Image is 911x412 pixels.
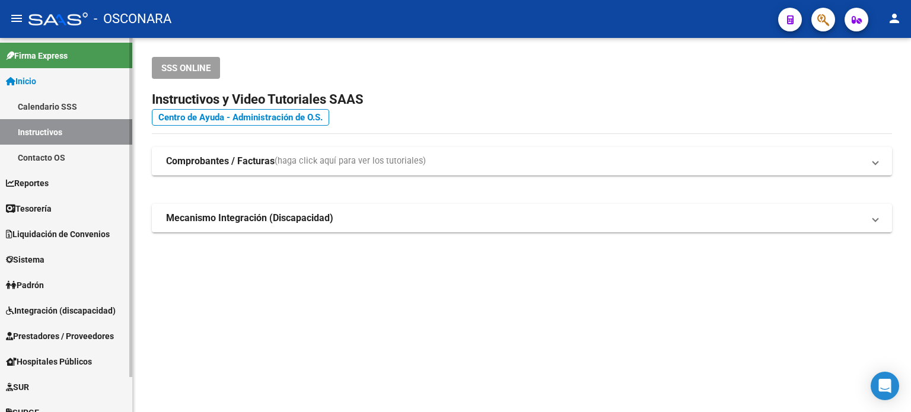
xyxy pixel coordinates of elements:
a: Centro de Ayuda - Administración de O.S. [152,109,329,126]
button: SSS ONLINE [152,57,220,79]
span: Hospitales Públicos [6,355,92,368]
span: Sistema [6,253,44,266]
span: Integración (discapacidad) [6,304,116,317]
div: Open Intercom Messenger [871,372,899,400]
span: Prestadores / Proveedores [6,330,114,343]
strong: Mecanismo Integración (Discapacidad) [166,212,333,225]
mat-expansion-panel-header: Comprobantes / Facturas(haga click aquí para ver los tutoriales) [152,147,892,175]
span: Padrón [6,279,44,292]
span: Firma Express [6,49,68,62]
span: Liquidación de Convenios [6,228,110,241]
span: Inicio [6,75,36,88]
mat-expansion-panel-header: Mecanismo Integración (Discapacidad) [152,204,892,232]
span: SUR [6,381,29,394]
span: SSS ONLINE [161,63,211,74]
span: (haga click aquí para ver los tutoriales) [275,155,426,168]
h2: Instructivos y Video Tutoriales SAAS [152,88,892,111]
mat-icon: menu [9,11,24,25]
strong: Comprobantes / Facturas [166,155,275,168]
span: Tesorería [6,202,52,215]
mat-icon: person [887,11,902,25]
span: Reportes [6,177,49,190]
span: - OSCONARA [94,6,171,32]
